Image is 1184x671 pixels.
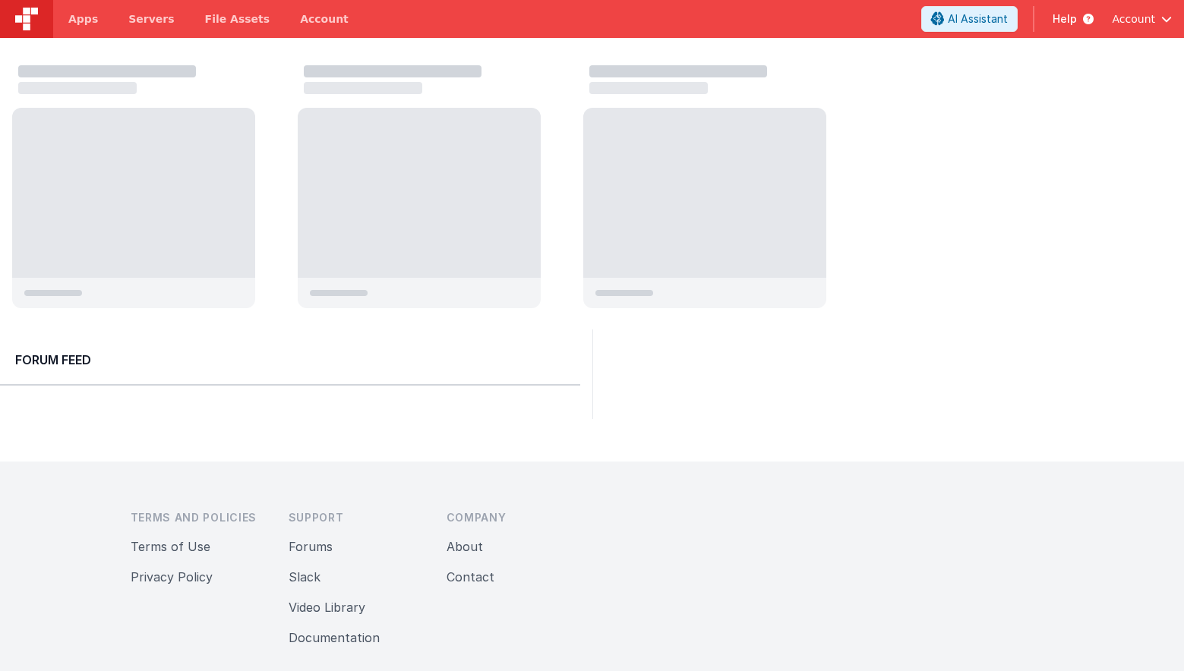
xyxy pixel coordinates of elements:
button: AI Assistant [921,6,1018,32]
h3: Terms and Policies [131,510,264,525]
h2: Forum Feed [15,351,565,369]
span: Apps [68,11,98,27]
h3: Support [289,510,422,525]
button: Video Library [289,598,365,616]
button: Forums [289,537,333,556]
a: Terms of Use [131,539,210,554]
button: About [447,537,483,556]
a: Slack [289,569,320,584]
span: File Assets [205,11,270,27]
span: Help [1053,11,1077,27]
button: Contact [447,568,494,586]
h3: Company [447,510,580,525]
span: Account [1112,11,1155,27]
a: About [447,539,483,554]
span: Servers [128,11,174,27]
button: Documentation [289,628,380,647]
a: Privacy Policy [131,569,213,584]
span: AI Assistant [948,11,1008,27]
button: Account [1112,11,1172,27]
button: Slack [289,568,320,586]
